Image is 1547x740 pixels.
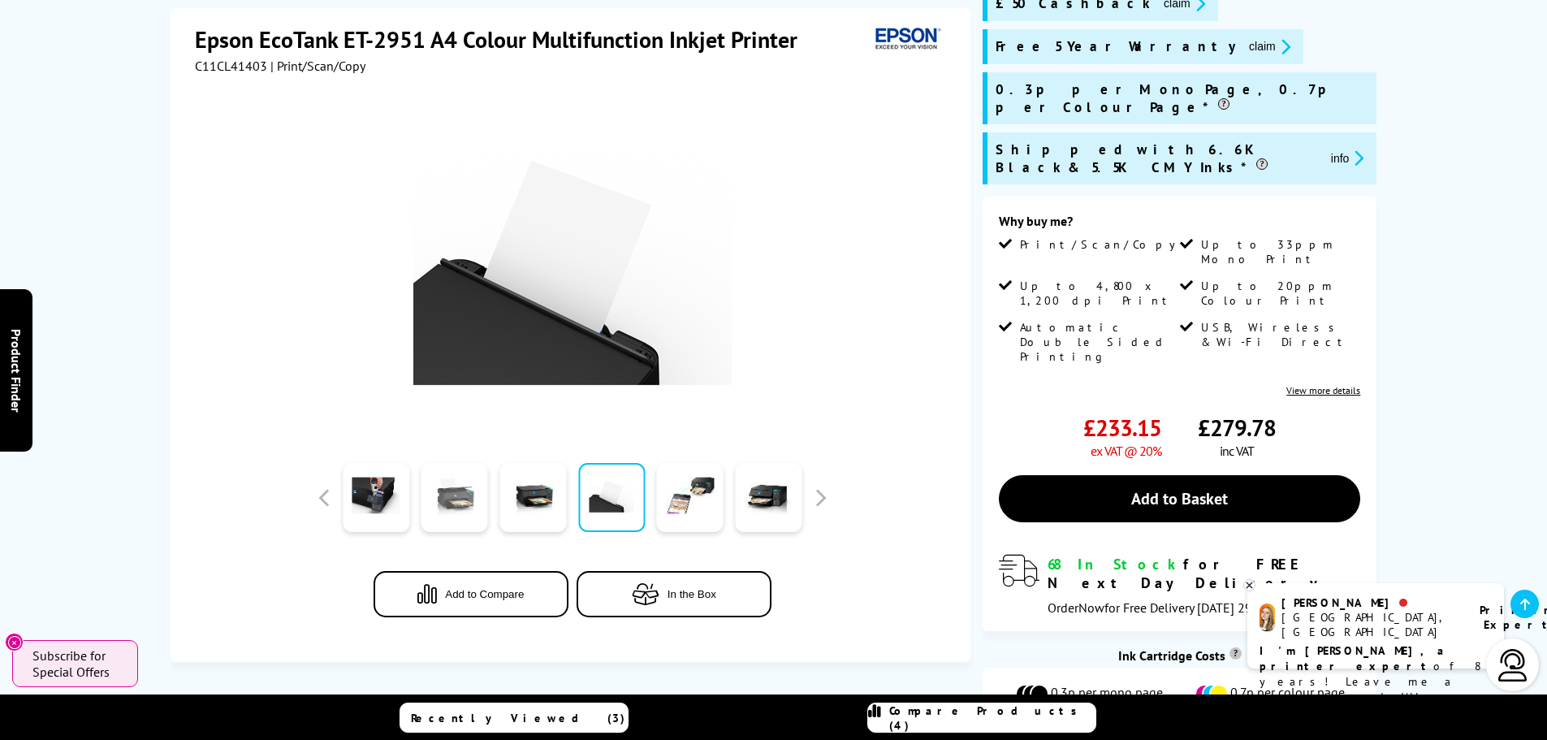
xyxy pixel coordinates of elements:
[1244,37,1295,56] button: promo-description
[1286,384,1360,396] a: View more details
[1083,413,1161,443] span: £233.15
[1198,413,1276,443] span: £279.78
[1020,279,1176,308] span: Up to 4,800 x 1,200 dpi Print
[411,711,625,725] span: Recently Viewed (3)
[374,571,568,617] button: Add to Compare
[32,647,122,680] span: Subscribe for Special Offers
[1326,149,1369,167] button: promo-description
[996,37,1236,56] span: Free 5 Year Warranty
[5,633,24,651] button: Close
[445,588,524,600] span: Add to Compare
[195,58,267,74] span: C11CL41403
[999,213,1360,237] div: Why buy me?
[270,58,365,74] span: | Print/Scan/Copy
[867,703,1096,733] a: Compare Products (4)
[996,141,1318,176] span: Shipped with 6.6K Black & 5.5K CMY Inks*
[1201,279,1357,308] span: Up to 20ppm Colour Print
[577,571,771,617] button: In the Box
[889,703,1095,733] span: Compare Products (4)
[1281,610,1459,639] div: [GEOGRAPHIC_DATA], [GEOGRAPHIC_DATA]
[1078,599,1104,616] span: Now
[869,24,944,54] img: Epson
[983,647,1376,664] div: Ink Cartridge Costs
[1091,443,1161,459] span: ex VAT @ 20%
[1260,643,1449,673] b: I'm [PERSON_NAME], a printer expert
[996,80,1368,116] span: 0.3p per Mono Page, 0.7p per Colour Page*
[413,106,732,425] img: Epson EcoTank ET-2951 Thumbnail
[1020,237,1187,252] span: Print/Scan/Copy
[999,555,1360,615] div: modal_delivery
[1201,237,1357,266] span: Up to 33ppm Mono Print
[400,703,629,733] a: Recently Viewed (3)
[1048,555,1183,573] span: 68 In Stock
[1260,604,1275,632] img: amy-livechat.png
[1220,443,1254,459] span: inc VAT
[1048,555,1360,592] div: for FREE Next Day Delivery
[1497,649,1529,682] img: user-headset-light.svg
[1281,595,1459,610] div: [PERSON_NAME]
[8,328,24,412] span: Product Finder
[999,475,1360,522] a: Add to Basket
[1020,320,1176,364] span: Automatic Double Sided Printing
[195,24,814,54] h1: Epson EcoTank ET-2951 A4 Colour Multifunction Inkjet Printer
[1230,684,1345,703] span: 0.7p per colour page
[668,588,716,600] span: In the Box
[1229,647,1242,660] sup: Cost per page
[1260,643,1492,721] p: of 8 years! Leave me a message and I'll respond ASAP
[1201,320,1357,349] span: USB, Wireless & Wi-Fi Direct
[1048,599,1326,616] span: Order for Free Delivery [DATE] 29 September!
[1051,684,1163,703] span: 0.3p per mono page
